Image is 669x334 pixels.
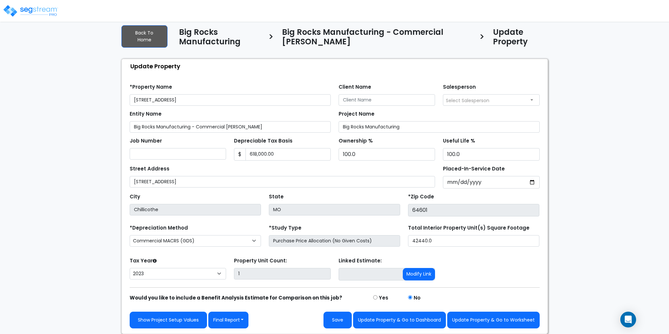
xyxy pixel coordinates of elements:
[130,294,342,301] strong: Would you like to include a Benefit Analysis Estimate for Comparison on this job?
[245,148,331,161] input: 0.00
[277,28,474,51] a: Big Rocks Manufacturing - Commercial [PERSON_NAME]
[130,176,435,188] input: Street Address
[443,148,540,161] input: Depreciation
[121,25,168,48] a: Back To Home
[443,165,505,173] label: Placed-In-Service Date
[620,312,636,327] div: Open Intercom Messenger
[408,204,539,216] input: Zip Code
[414,294,421,302] label: No
[408,224,529,232] label: Total Interior Property Unit(s) Square Footage
[339,148,435,161] input: Ownership
[353,312,446,328] button: Update Property & Go to Dashboard
[130,257,157,265] label: Tax Year
[130,193,140,201] label: City
[408,193,434,201] label: *Zip Code
[268,32,274,44] h3: >
[130,83,172,91] label: *Property Name
[130,165,169,173] label: Street Address
[130,94,331,106] input: Property Name
[443,137,475,145] label: Useful Life %
[208,312,249,328] button: Final Report
[282,28,474,48] h4: Big Rocks Manufacturing - Commercial [PERSON_NAME]
[339,121,540,133] input: Project Name
[174,28,263,51] a: Big Rocks Manufacturing
[379,294,388,302] label: Yes
[234,148,246,161] span: $
[234,137,293,145] label: Depreciable Tax Basis
[234,268,331,279] input: Building Count
[130,224,188,232] label: *Depreciation Method
[339,257,382,265] label: Linked Estimate:
[339,110,374,118] label: Project Name
[447,312,540,328] button: Update Property & Go to Worksheet
[179,28,263,48] h4: Big Rocks Manufacturing
[125,59,548,73] div: Update Property
[269,193,284,201] label: State
[446,97,489,104] span: Select Salesperson
[479,32,485,44] h3: >
[130,312,207,328] a: Show Project Setup Values
[408,235,539,247] input: total square foot
[130,110,162,118] label: Entity Name
[234,257,287,265] label: Property Unit Count:
[130,121,331,133] input: Entity Name
[269,224,301,232] label: *Study Type
[339,83,371,91] label: Client Name
[3,4,59,17] img: logo_pro_r.png
[339,94,435,106] input: Client Name
[443,83,476,91] label: Salesperson
[339,137,373,145] label: Ownership %
[323,312,352,328] button: Save
[403,268,435,280] button: Modify Link
[130,137,162,145] label: Job Number
[493,28,548,48] h4: Update Property
[488,28,548,51] a: Update Property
